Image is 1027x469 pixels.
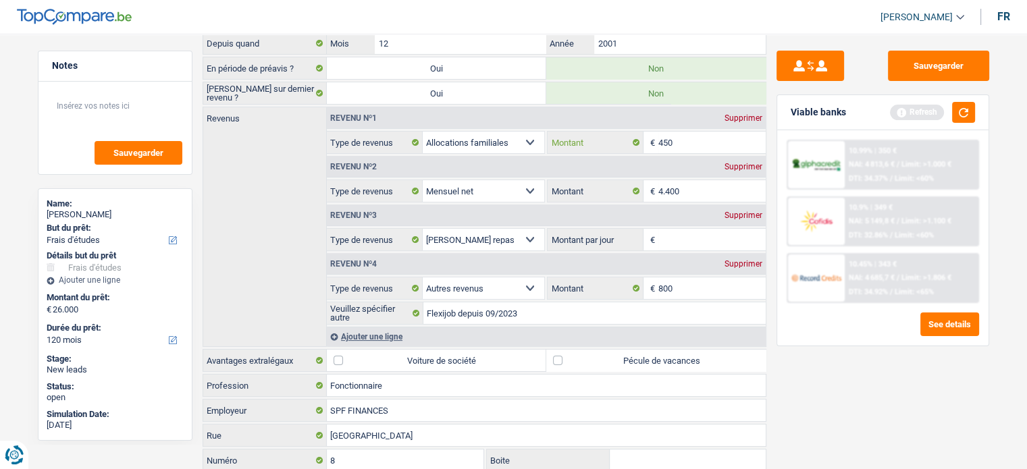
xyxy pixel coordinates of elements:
button: Sauvegarder [888,51,989,81]
label: Employeur [203,399,327,421]
div: 10.99% | 350 € [849,146,897,155]
label: Pécule de vacances [546,350,766,371]
label: Veuillez spécifier autre [327,302,423,324]
label: Voiture de société [327,350,546,371]
span: NAI: 5 149,8 € [849,217,895,225]
label: Type de revenus [327,229,423,250]
button: Sauvegarder [95,141,182,165]
span: / [897,160,899,169]
div: Viable banks [791,107,846,118]
div: Ajouter une ligne [47,275,184,285]
span: / [890,287,893,296]
span: DTI: 34.37% [849,174,888,183]
span: Limit: >1.000 € [901,160,951,169]
label: Type de revenus [327,180,423,202]
label: Type de revenus [327,132,423,153]
label: Montant du prêt: [47,292,181,303]
input: AAAA [594,32,765,54]
div: [PERSON_NAME] [47,209,184,220]
span: Limit: >1.100 € [901,217,951,225]
button: See details [920,312,979,336]
label: Oui [327,82,546,104]
input: MM [375,32,546,54]
input: Veuillez préciser [423,302,766,324]
span: DTI: 32.86% [849,231,888,240]
a: [PERSON_NAME] [870,6,964,28]
div: open [47,392,184,403]
label: Revenus [203,107,326,123]
div: Revenu nº4 [327,260,380,268]
label: Montant [548,180,643,202]
div: fr [997,10,1010,23]
label: Non [546,57,766,79]
div: Refresh [890,105,944,119]
span: DTI: 34.92% [849,287,888,296]
label: Non [546,82,766,104]
label: En période de préavis ? [203,57,327,79]
div: Status: [47,381,184,392]
label: Profession [203,375,327,396]
div: Revenu nº1 [327,114,380,122]
label: Depuis quand [203,32,327,54]
img: TopCompare Logo [17,9,132,25]
label: Montant [548,132,643,153]
span: / [890,231,893,240]
div: Supprimer [721,211,766,219]
span: € [643,132,658,153]
div: Supprimer [721,163,766,171]
span: € [643,229,658,250]
label: Durée du prêt: [47,323,181,333]
div: 10.9% | 349 € [849,203,893,212]
span: [PERSON_NAME] [880,11,953,23]
span: / [897,273,899,282]
span: / [897,217,899,225]
img: Cofidis [791,209,841,233]
div: Supprimer [721,260,766,268]
span: Limit: <60% [895,231,934,240]
label: Année [546,32,594,54]
span: € [643,180,658,202]
label: Rue [203,424,327,446]
span: Limit: <65% [895,287,934,296]
span: € [643,277,658,299]
label: Avantages extralégaux [203,350,327,371]
label: Montant [548,277,643,299]
label: Type de revenus [327,277,423,299]
label: Montant par jour [548,229,643,250]
label: Mois [327,32,375,54]
span: Sauvegarder [113,148,163,157]
div: Détails but du prêt [47,250,184,261]
img: Record Credits [791,265,841,290]
div: Stage: [47,354,184,364]
div: Ajouter une ligne [327,327,766,346]
label: Oui [327,57,546,79]
span: Limit: <60% [895,174,934,183]
span: NAI: 4 813,6 € [849,160,895,169]
div: 10.45% | 343 € [849,260,897,269]
span: € [47,304,51,315]
div: Name: [47,198,184,209]
span: NAI: 4 685,7 € [849,273,895,282]
div: Supprimer [721,114,766,122]
div: [DATE] [47,420,184,431]
label: [PERSON_NAME] sur dernier revenu ? [203,82,327,104]
div: New leads [47,364,184,375]
div: Revenu nº3 [327,211,380,219]
h5: Notes [52,60,178,72]
label: But du prêt: [47,223,181,233]
span: Limit: >1.806 € [901,273,951,282]
span: / [890,174,893,183]
img: AlphaCredit [791,157,841,173]
div: Revenu nº2 [327,163,380,171]
div: Simulation Date: [47,409,184,420]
